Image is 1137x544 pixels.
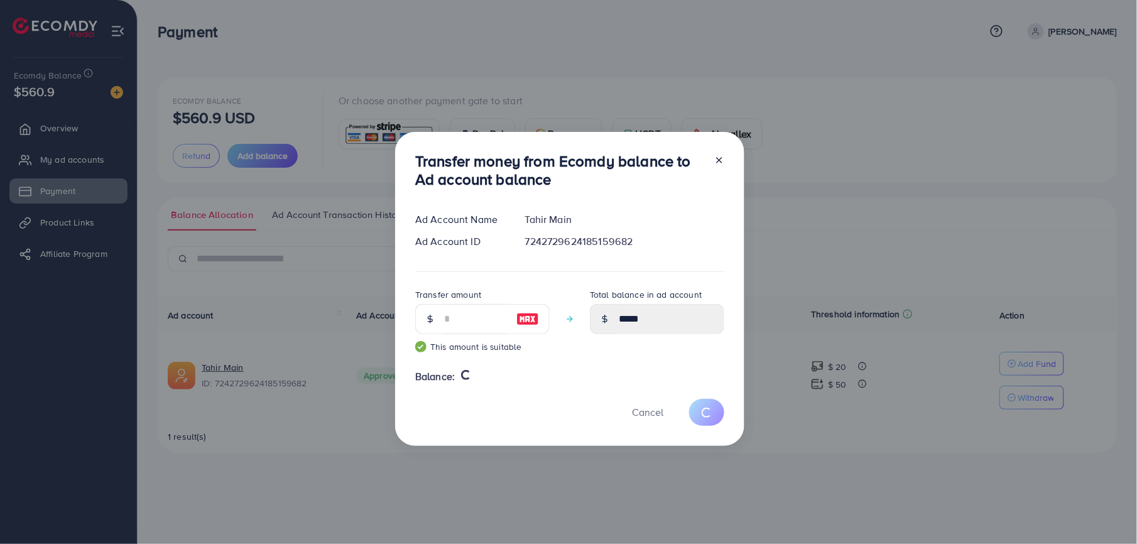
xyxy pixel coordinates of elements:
img: image [516,312,539,327]
span: Cancel [632,405,663,419]
div: Ad Account ID [405,234,515,249]
small: This amount is suitable [415,340,550,353]
div: Ad Account Name [405,212,515,227]
img: guide [415,341,427,352]
label: Transfer amount [415,288,481,301]
div: Tahir Main [515,212,734,227]
iframe: Chat [1084,487,1128,535]
span: Balance: [415,369,455,384]
div: 7242729624185159682 [515,234,734,249]
label: Total balance in ad account [590,288,702,301]
button: Cancel [616,399,679,426]
h3: Transfer money from Ecomdy balance to Ad account balance [415,152,704,188]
